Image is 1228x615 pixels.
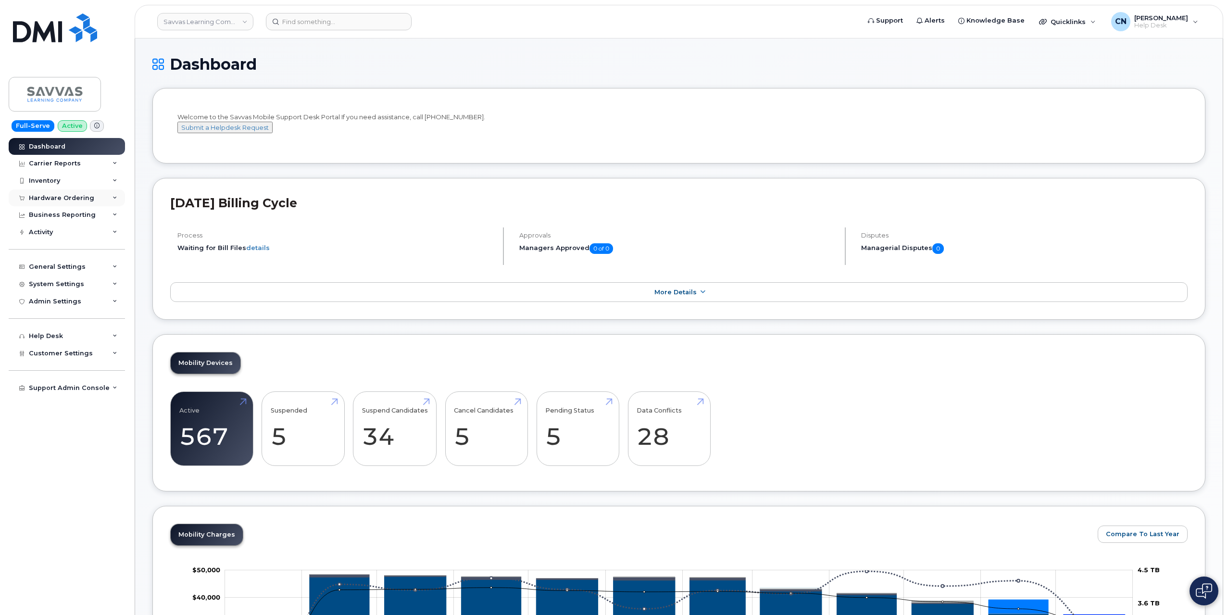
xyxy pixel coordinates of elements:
[589,243,613,254] span: 0 of 0
[637,397,702,461] a: Data Conflicts 28
[1196,583,1212,599] img: Open chat
[654,289,697,296] span: More Details
[170,196,1188,210] h2: [DATE] Billing Cycle
[171,352,240,374] a: Mobility Devices
[192,594,220,602] tspan: $40,000
[861,243,1188,254] h5: Managerial Disputes
[152,56,1205,73] h1: Dashboard
[177,122,273,134] button: Submit a Helpdesk Request
[519,243,837,254] h5: Managers Approved
[1138,566,1160,574] tspan: 4.5 TB
[454,397,519,461] a: Cancel Candidates 5
[192,566,220,574] g: $0
[246,244,270,251] a: details
[519,232,837,239] h4: Approvals
[1138,599,1160,607] tspan: 3.6 TB
[1098,526,1188,543] button: Compare To Last Year
[545,397,610,461] a: Pending Status 5
[192,594,220,602] g: $0
[179,397,244,461] a: Active 567
[861,232,1188,239] h4: Disputes
[177,232,495,239] h4: Process
[177,124,273,131] a: Submit a Helpdesk Request
[177,113,1180,142] div: Welcome to the Savvas Mobile Support Desk Portal If you need assistance, call [PHONE_NUMBER].
[362,397,428,461] a: Suspend Candidates 34
[177,243,495,252] li: Waiting for Bill Files
[192,566,220,574] tspan: $50,000
[271,397,336,461] a: Suspended 5
[171,524,243,545] a: Mobility Charges
[1106,529,1179,539] span: Compare To Last Year
[932,243,944,254] span: 0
